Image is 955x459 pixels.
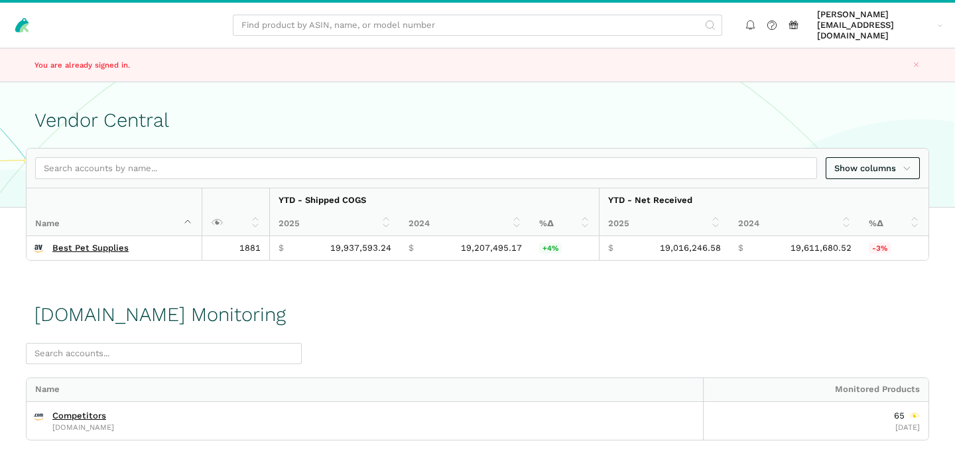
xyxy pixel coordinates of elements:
th: 2024: activate to sort column ascending [400,212,531,236]
td: 1881 [202,236,269,260]
div: Monitored Products [703,378,928,402]
span: Show columns [834,162,911,175]
span: 19,937,593.24 [330,243,391,253]
strong: YTD - Shipped COGS [279,195,366,205]
span: [PERSON_NAME][EMAIL_ADDRESS][DOMAIN_NAME] [817,9,933,42]
th: 2025: activate to sort column ascending [599,212,730,236]
span: 19,611,680.52 [791,243,852,253]
h1: Vendor Central [34,109,921,131]
input: Search accounts by name... [35,157,817,179]
p: You are already signed in. [34,60,336,71]
th: 2025: activate to sort column ascending [269,212,400,236]
th: %Δ: activate to sort column ascending [860,212,928,236]
span: -3% [869,243,891,253]
span: $ [738,243,743,253]
td: -3.04% [860,236,928,260]
a: Best Pet Supplies [52,243,129,253]
span: $ [279,243,284,253]
h1: [DOMAIN_NAME] Monitoring [34,304,286,326]
span: 19,207,495.17 [461,243,522,253]
a: Competitors [52,411,106,421]
span: +4% [539,243,562,253]
th: 2024: activate to sort column ascending [730,212,860,236]
span: [DOMAIN_NAME] [52,424,114,431]
a: [PERSON_NAME][EMAIL_ADDRESS][DOMAIN_NAME] [813,7,947,44]
input: Find product by ASIN, name, or model number [233,15,722,36]
th: %Δ: activate to sort column ascending [531,212,599,236]
span: 19,016,246.58 [660,243,721,253]
input: Search accounts... [26,343,302,365]
span: $ [409,243,414,253]
th: Name : activate to sort column descending [27,188,202,236]
div: Name [27,378,703,402]
a: Show columns [826,157,920,179]
td: 3.80% [531,236,599,260]
div: 65 [894,411,920,421]
button: Close [909,57,924,72]
span: $ [608,243,613,253]
span: [DATE] [895,423,920,432]
th: : activate to sort column ascending [202,188,269,236]
strong: YTD - Net Received [608,195,692,205]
